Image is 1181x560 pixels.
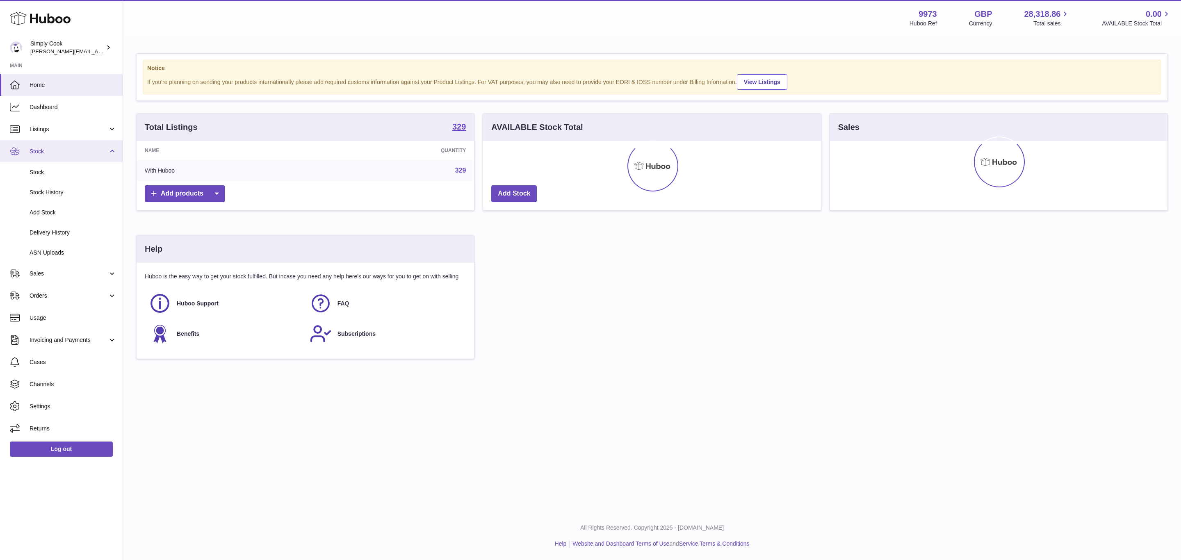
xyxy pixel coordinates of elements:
span: Returns [30,425,116,433]
span: Huboo Support [177,300,219,307]
h3: Sales [838,122,860,133]
div: Simply Cook [30,40,104,55]
a: 28,318.86 Total sales [1024,9,1070,27]
h3: Total Listings [145,122,198,133]
div: Huboo Ref [910,20,937,27]
a: Add products [145,185,225,202]
span: 0.00 [1146,9,1162,20]
span: Orders [30,292,108,300]
a: Service Terms & Conditions [679,540,750,547]
h3: Help [145,244,162,255]
td: With Huboo [137,160,315,181]
span: AVAILABLE Stock Total [1102,20,1171,27]
span: Delivery History [30,229,116,237]
strong: GBP [974,9,992,20]
span: Usage [30,314,116,322]
a: 329 [455,167,466,174]
a: Help [555,540,567,547]
a: Website and Dashboard Terms of Use [572,540,669,547]
span: Subscriptions [337,330,376,338]
p: All Rights Reserved. Copyright 2025 - [DOMAIN_NAME] [130,524,1174,532]
a: Benefits [149,323,301,345]
li: and [570,540,749,548]
span: Cases [30,358,116,366]
span: Add Stock [30,209,116,216]
a: Subscriptions [310,323,462,345]
span: 28,318.86 [1024,9,1060,20]
span: Listings [30,125,108,133]
a: FAQ [310,292,462,314]
span: Stock [30,168,116,176]
strong: Notice [147,64,1157,72]
span: Dashboard [30,103,116,111]
img: emma@simplycook.com [10,41,22,54]
span: Home [30,81,116,89]
span: Stock [30,148,108,155]
span: Total sales [1033,20,1070,27]
th: Quantity [315,141,474,160]
strong: 329 [452,123,466,131]
span: Invoicing and Payments [30,336,108,344]
div: Currency [969,20,992,27]
h3: AVAILABLE Stock Total [491,122,583,133]
strong: 9973 [919,9,937,20]
span: FAQ [337,300,349,307]
th: Name [137,141,315,160]
span: Sales [30,270,108,278]
span: Stock History [30,189,116,196]
span: Benefits [177,330,199,338]
a: Huboo Support [149,292,301,314]
span: Settings [30,403,116,410]
a: Add Stock [491,185,537,202]
a: 0.00 AVAILABLE Stock Total [1102,9,1171,27]
a: View Listings [737,74,787,90]
a: 329 [452,123,466,132]
span: [PERSON_NAME][EMAIL_ADDRESS][DOMAIN_NAME] [30,48,164,55]
a: Log out [10,442,113,456]
div: If you're planning on sending your products internationally please add required customs informati... [147,73,1157,90]
p: Huboo is the easy way to get your stock fulfilled. But incase you need any help here's our ways f... [145,273,466,280]
span: Channels [30,380,116,388]
span: ASN Uploads [30,249,116,257]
